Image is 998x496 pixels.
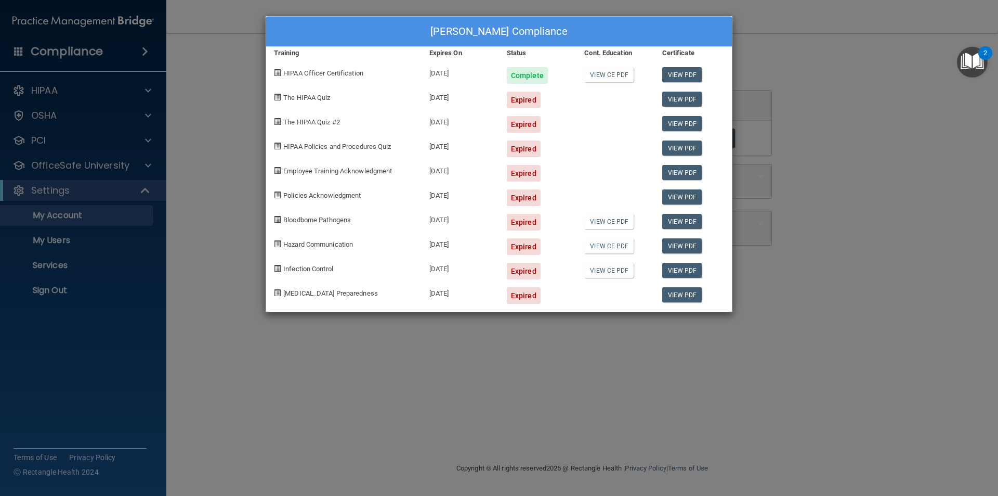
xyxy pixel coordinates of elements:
[283,94,330,101] span: The HIPAA Quiz
[422,206,499,231] div: [DATE]
[662,287,702,302] a: View PDF
[662,116,702,131] a: View PDF
[584,214,634,229] a: View CE PDF
[507,214,541,231] div: Expired
[422,182,499,206] div: [DATE]
[422,59,499,84] div: [DATE]
[422,84,499,108] div: [DATE]
[507,165,541,182] div: Expired
[507,92,541,108] div: Expired
[283,216,351,224] span: Bloodborne Pathogens
[499,47,576,59] div: Status
[283,118,340,126] span: The HIPAA Quiz #2
[422,157,499,182] div: [DATE]
[957,47,988,78] button: Open Resource Center, 2 new notifications
[283,289,378,297] span: [MEDICAL_DATA] Preparedness
[283,69,363,77] span: HIPAA Officer Certification
[662,238,702,253] a: View PDF
[422,133,499,157] div: [DATE]
[266,17,732,47] div: [PERSON_NAME] Compliance
[662,214,702,229] a: View PDF
[507,189,541,206] div: Expired
[283,167,392,175] span: Employee Training Acknowledgment
[507,67,548,84] div: Complete
[662,141,702,156] a: View PDF
[283,143,391,150] span: HIPAA Policies and Procedures Quiz
[576,47,654,59] div: Cont. Education
[662,263,702,278] a: View PDF
[283,192,361,199] span: Policies Acknowledgment
[584,238,634,253] a: View CE PDF
[422,47,499,59] div: Expires On
[507,141,541,157] div: Expired
[662,92,702,107] a: View PDF
[422,255,499,279] div: [DATE]
[422,231,499,255] div: [DATE]
[422,108,499,133] div: [DATE]
[283,240,353,248] span: Hazard Communication
[507,238,541,255] div: Expired
[584,67,634,82] a: View CE PDF
[662,165,702,180] a: View PDF
[507,116,541,133] div: Expired
[662,189,702,205] a: View PDF
[584,263,634,278] a: View CE PDF
[654,47,732,59] div: Certificate
[662,67,702,82] a: View PDF
[507,287,541,304] div: Expired
[983,53,987,67] div: 2
[283,265,333,273] span: Infection Control
[507,263,541,279] div: Expired
[266,47,422,59] div: Training
[422,279,499,304] div: [DATE]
